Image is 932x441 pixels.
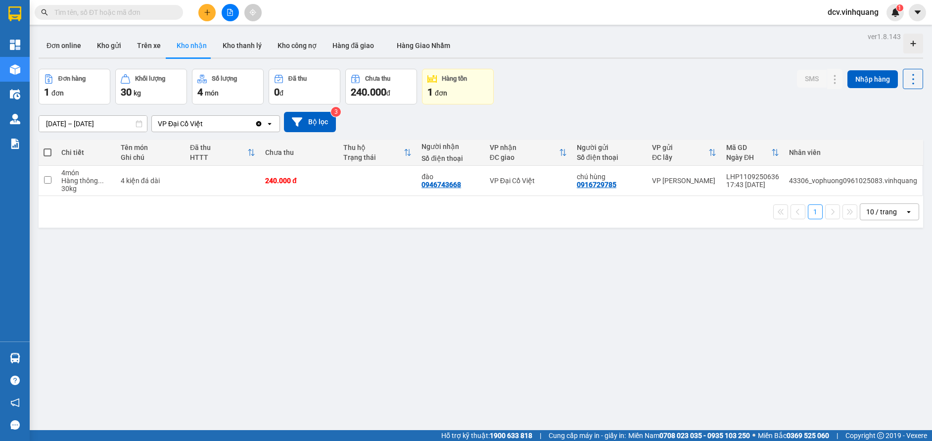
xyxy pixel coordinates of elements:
[185,140,260,166] th: Toggle SortBy
[808,204,823,219] button: 1
[204,9,211,16] span: plus
[577,173,642,181] div: chú hùng
[421,143,480,150] div: Người nhận
[896,4,903,11] sup: 1
[577,181,616,189] div: 0916729785
[8,6,21,21] img: logo-vxr
[386,89,390,97] span: đ
[39,69,110,104] button: Đơn hàng1đơn
[647,140,721,166] th: Toggle SortBy
[789,177,917,185] div: 43306_vophuong0961025083.vinhquang
[898,4,901,11] span: 1
[129,34,169,57] button: Trên xe
[98,177,104,185] span: ...
[121,177,180,185] div: 4 kiện đá dài
[868,31,901,42] div: ver 1.8.143
[343,144,404,151] div: Thu hộ
[192,69,264,104] button: Số lượng4món
[10,398,20,407] span: notification
[10,420,20,430] span: message
[820,6,886,18] span: dcv.vinhquang
[628,430,750,441] span: Miền Nam
[345,69,417,104] button: Chưa thu240.000đ
[10,376,20,385] span: question-circle
[758,430,829,441] span: Miền Bắc
[421,154,480,162] div: Số điện thoại
[249,9,256,16] span: aim
[909,4,926,21] button: caret-down
[190,153,247,161] div: HTTT
[577,144,642,151] div: Người gửi
[10,353,20,363] img: warehouse-icon
[135,75,165,82] div: Khối lượng
[266,120,274,128] svg: open
[325,34,382,57] button: Hàng đã giao
[331,107,341,117] sup: 3
[61,185,111,193] div: 30 kg
[58,75,86,82] div: Đơn hàng
[10,40,20,50] img: dashboard-icon
[789,148,917,156] div: Nhân viên
[485,140,572,166] th: Toggle SortBy
[44,86,49,98] span: 1
[490,144,559,151] div: VP nhận
[255,120,263,128] svg: Clear value
[39,116,147,132] input: Select a date range.
[274,86,280,98] span: 0
[41,9,48,16] span: search
[351,86,386,98] span: 240.000
[269,69,340,104] button: Đã thu0đ
[61,169,111,177] div: 4 món
[10,114,20,124] img: warehouse-icon
[121,144,180,151] div: Tên món
[652,144,708,151] div: VP gửi
[877,432,884,439] span: copyright
[212,75,237,82] div: Số lượng
[905,208,913,216] svg: open
[652,177,716,185] div: VP [PERSON_NAME]
[549,430,626,441] span: Cung cấp máy in - giấy in:
[89,34,129,57] button: Kho gửi
[39,34,89,57] button: Đơn online
[227,9,233,16] span: file-add
[197,86,203,98] span: 4
[61,177,111,185] div: Hàng thông thường
[158,119,203,129] div: VP Đại Cồ Việt
[435,89,447,97] span: đơn
[204,119,205,129] input: Selected VP Đại Cồ Việt.
[215,34,270,57] button: Kho thanh lý
[421,181,461,189] div: 0946743668
[490,153,559,161] div: ĐC giao
[288,75,307,82] div: Đã thu
[169,34,215,57] button: Kho nhận
[652,153,708,161] div: ĐC lấy
[847,70,898,88] button: Nhập hàng
[10,89,20,99] img: warehouse-icon
[752,434,755,438] span: ⚪️
[61,148,111,156] div: Chi tiết
[540,430,541,441] span: |
[280,89,283,97] span: đ
[54,7,171,18] input: Tìm tên, số ĐT hoặc mã đơn
[721,140,784,166] th: Toggle SortBy
[134,89,141,97] span: kg
[421,173,480,181] div: đào
[422,69,494,104] button: Hàng tồn1đơn
[427,86,433,98] span: 1
[265,148,333,156] div: Chưa thu
[913,8,922,17] span: caret-down
[365,75,390,82] div: Chưa thu
[726,153,771,161] div: Ngày ĐH
[490,177,567,185] div: VP Đại Cồ Việt
[121,153,180,161] div: Ghi chú
[797,70,827,88] button: SMS
[726,144,771,151] div: Mã GD
[891,8,900,17] img: icon-new-feature
[726,173,779,181] div: LHP1109250636
[198,4,216,21] button: plus
[222,4,239,21] button: file-add
[490,432,532,440] strong: 1900 633 818
[659,432,750,440] strong: 0708 023 035 - 0935 103 250
[441,430,532,441] span: Hỗ trợ kỹ thuật:
[284,112,336,132] button: Bộ lọc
